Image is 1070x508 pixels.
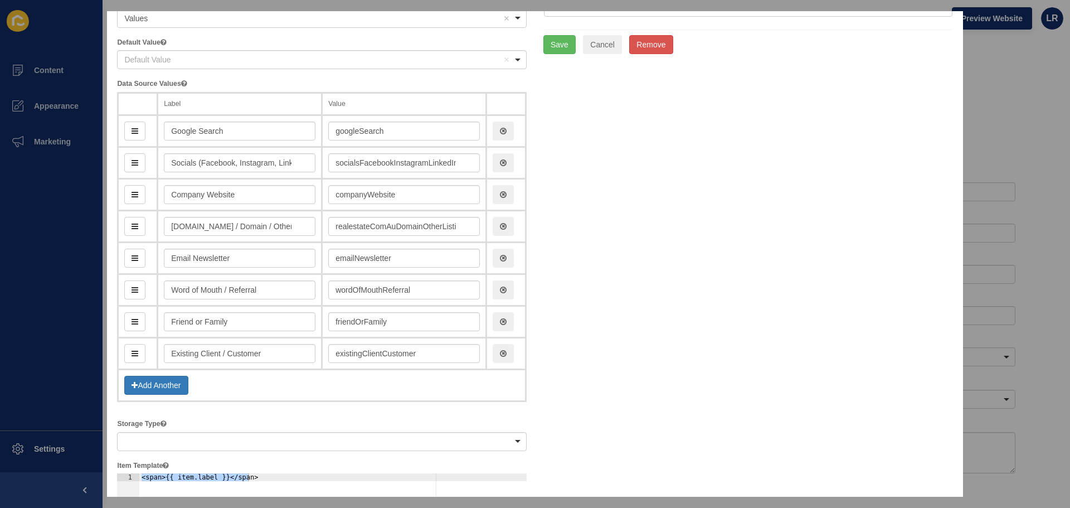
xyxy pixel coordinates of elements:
[124,54,502,65] div: Default Value
[117,473,139,481] div: 1
[117,461,169,471] label: Item Template
[543,35,576,54] button: Save
[117,37,166,47] label: Default Value
[583,35,622,54] button: Cancel
[124,376,188,395] button: Add Another
[501,54,512,65] button: Remove item: 'Default Value'
[629,35,673,54] button: Remove
[117,419,166,429] label: Storage Type
[322,93,487,115] th: Value
[158,93,322,115] th: Label
[501,13,512,24] button: Remove item: 'values'
[124,14,148,23] span: Values
[117,79,187,89] label: Data Source Values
